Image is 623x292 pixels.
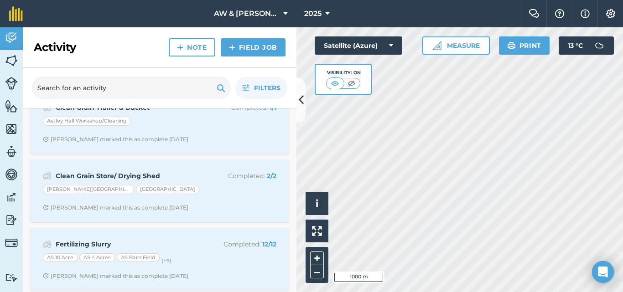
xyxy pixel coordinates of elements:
[326,69,361,77] div: Visibility: On
[36,165,284,217] a: Clean Grain Store/ Drying ShedCompleted: 2/2[PERSON_NAME][GEOGRAPHIC_DATA][GEOGRAPHIC_DATA]Clock ...
[5,99,18,113] img: svg+xml;base64,PHN2ZyB4bWxucz0iaHR0cDovL3d3dy53My5vcmcvMjAwMC9zdmciIHdpZHRoPSI1NiIgaGVpZ2h0PSI2MC...
[43,170,52,181] img: svg+xml;base64,PD94bWwgdmVyc2lvbj0iMS4wIiBlbmNvZGluZz0idXRmLTgiPz4KPCEtLSBHZW5lcmF0b3I6IEFkb2JlIE...
[221,38,286,56] a: Field Job
[605,9,616,18] img: A cog icon
[5,190,18,204] img: svg+xml;base64,PD94bWwgdmVyc2lvbj0iMS4wIiBlbmNvZGluZz0idXRmLTgiPz4KPCEtLSBHZW5lcmF0b3I6IEFkb2JlIE...
[177,42,183,53] img: svg+xml;base64,PHN2ZyB4bWxucz0iaHR0cDovL3d3dy53My5vcmcvMjAwMC9zdmciIHdpZHRoPSIxNCIgaGVpZ2h0PSIyNC...
[310,265,324,278] button: –
[432,41,441,50] img: Ruler icon
[43,117,131,126] div: Astley Hall Workshop/Cleaning
[36,97,284,149] a: Clean Grain Trailer & BucketCompleted: 1/1Astley Hall Workshop/CleaningClock with arrow pointing ...
[43,204,188,211] div: [PERSON_NAME] marked this as complete [DATE]
[56,171,200,181] strong: Clean Grain Store/ Drying Shed
[592,261,614,283] div: Open Intercom Messenger
[43,136,49,142] img: Clock with arrow pointing clockwise
[507,40,516,51] img: svg+xml;base64,PHN2ZyB4bWxucz0iaHR0cDovL3d3dy53My5vcmcvMjAwMC9zdmciIHdpZHRoPSIxOSIgaGVpZ2h0PSIyNC...
[43,272,188,280] div: [PERSON_NAME] marked this as complete [DATE]
[136,185,199,194] div: [GEOGRAPHIC_DATA]
[56,239,200,249] strong: Fertilizing Slurry
[5,77,18,90] img: svg+xml;base64,PD94bWwgdmVyc2lvbj0iMS4wIiBlbmNvZGluZz0idXRmLTgiPz4KPCEtLSBHZW5lcmF0b3I6IEFkb2JlIE...
[32,77,231,99] input: Search for an activity
[254,83,280,93] span: Filters
[346,79,357,88] img: svg+xml;base64,PHN2ZyB4bWxucz0iaHR0cDovL3d3dy53My5vcmcvMjAwMC9zdmciIHdpZHRoPSI1MCIgaGVpZ2h0PSI0MC...
[34,40,76,55] h2: Activity
[5,145,18,159] img: svg+xml;base64,PD94bWwgdmVyc2lvbj0iMS4wIiBlbmNvZGluZz0idXRmLTgiPz4KPCEtLSBHZW5lcmF0b3I6IEFkb2JlIE...
[79,253,115,262] div: AS 4 Acres
[559,36,614,55] button: 13 °C
[43,205,49,210] img: Clock with arrow pointing clockwise
[5,273,18,282] img: svg+xml;base64,PD94bWwgdmVyc2lvbj0iMS4wIiBlbmNvZGluZz0idXRmLTgiPz4KPCEtLSBHZW5lcmF0b3I6IEFkb2JlIE...
[43,239,52,250] img: svg+xml;base64,PD94bWwgdmVyc2lvbj0iMS4wIiBlbmNvZGluZz0idXRmLTgiPz4KPCEtLSBHZW5lcmF0b3I6IEFkb2JlIE...
[9,6,23,21] img: fieldmargin Logo
[36,233,284,285] a: Fertilizing SlurryCompleted: 12/12AS 10 AcreAS 4 AcresAS Barn Field(+9)Clock with arrow pointing ...
[270,103,276,112] strong: 1 / 1
[43,185,134,194] div: [PERSON_NAME][GEOGRAPHIC_DATA]
[204,239,276,249] p: Completed :
[5,213,18,227] img: svg+xml;base64,PD94bWwgdmVyc2lvbj0iMS4wIiBlbmNvZGluZz0idXRmLTgiPz4KPCEtLSBHZW5lcmF0b3I6IEFkb2JlIE...
[554,9,565,18] img: A question mark icon
[5,168,18,181] img: svg+xml;base64,PD94bWwgdmVyc2lvbj0iMS4wIiBlbmNvZGluZz0idXRmLTgiPz4KPCEtLSBHZW5lcmF0b3I6IEFkb2JlIE...
[217,82,225,93] img: svg+xml;base64,PHN2ZyB4bWxucz0iaHR0cDovL3d3dy53My5vcmcvMjAwMC9zdmciIHdpZHRoPSIxOSIgaGVpZ2h0PSIyNC...
[43,273,49,279] img: Clock with arrow pointing clockwise
[312,226,322,236] img: Four arrows, one pointing top left, one top right, one bottom right and the last bottom left
[5,54,18,67] img: svg+xml;base64,PHN2ZyB4bWxucz0iaHR0cDovL3d3dy53My5vcmcvMjAwMC9zdmciIHdpZHRoPSI1NiIgaGVpZ2h0PSI2MC...
[5,31,18,45] img: svg+xml;base64,PD94bWwgdmVyc2lvbj0iMS4wIiBlbmNvZGluZz0idXRmLTgiPz4KPCEtLSBHZW5lcmF0b3I6IEFkb2JlIE...
[117,253,160,262] div: AS Barn Field
[529,9,540,18] img: Two speech bubbles overlapping with the left bubble in the forefront
[304,8,322,19] span: 2025
[262,240,276,248] strong: 12 / 12
[581,8,590,19] img: svg+xml;base64,PHN2ZyB4bWxucz0iaHR0cDovL3d3dy53My5vcmcvMjAwMC9zdmciIHdpZHRoPSIxNyIgaGVpZ2h0PSIxNy...
[316,198,318,209] span: i
[161,257,171,263] small: (+ 9 )
[43,136,188,143] div: [PERSON_NAME] marked this as complete [DATE]
[499,36,550,55] button: Print
[590,36,608,55] img: svg+xml;base64,PD94bWwgdmVyc2lvbj0iMS4wIiBlbmNvZGluZz0idXRmLTgiPz4KPCEtLSBHZW5lcmF0b3I6IEFkb2JlIE...
[267,172,276,180] strong: 2 / 2
[5,122,18,136] img: svg+xml;base64,PHN2ZyB4bWxucz0iaHR0cDovL3d3dy53My5vcmcvMjAwMC9zdmciIHdpZHRoPSI1NiIgaGVpZ2h0PSI2MC...
[310,251,324,265] button: +
[5,236,18,249] img: svg+xml;base64,PD94bWwgdmVyc2lvbj0iMS4wIiBlbmNvZGluZz0idXRmLTgiPz4KPCEtLSBHZW5lcmF0b3I6IEFkb2JlIE...
[43,253,78,262] div: AS 10 Acre
[235,77,287,99] button: Filters
[306,192,328,215] button: i
[315,36,402,55] button: Satellite (Azure)
[169,38,215,56] a: Note
[229,42,235,53] img: svg+xml;base64,PHN2ZyB4bWxucz0iaHR0cDovL3d3dy53My5vcmcvMjAwMC9zdmciIHdpZHRoPSIxNCIgaGVpZ2h0PSIyNC...
[204,171,276,181] p: Completed :
[214,8,280,19] span: AW & [PERSON_NAME] & Son
[568,36,583,55] span: 13 ° C
[329,79,341,88] img: svg+xml;base64,PHN2ZyB4bWxucz0iaHR0cDovL3d3dy53My5vcmcvMjAwMC9zdmciIHdpZHRoPSI1MCIgaGVpZ2h0PSI0MC...
[422,36,490,55] button: Measure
